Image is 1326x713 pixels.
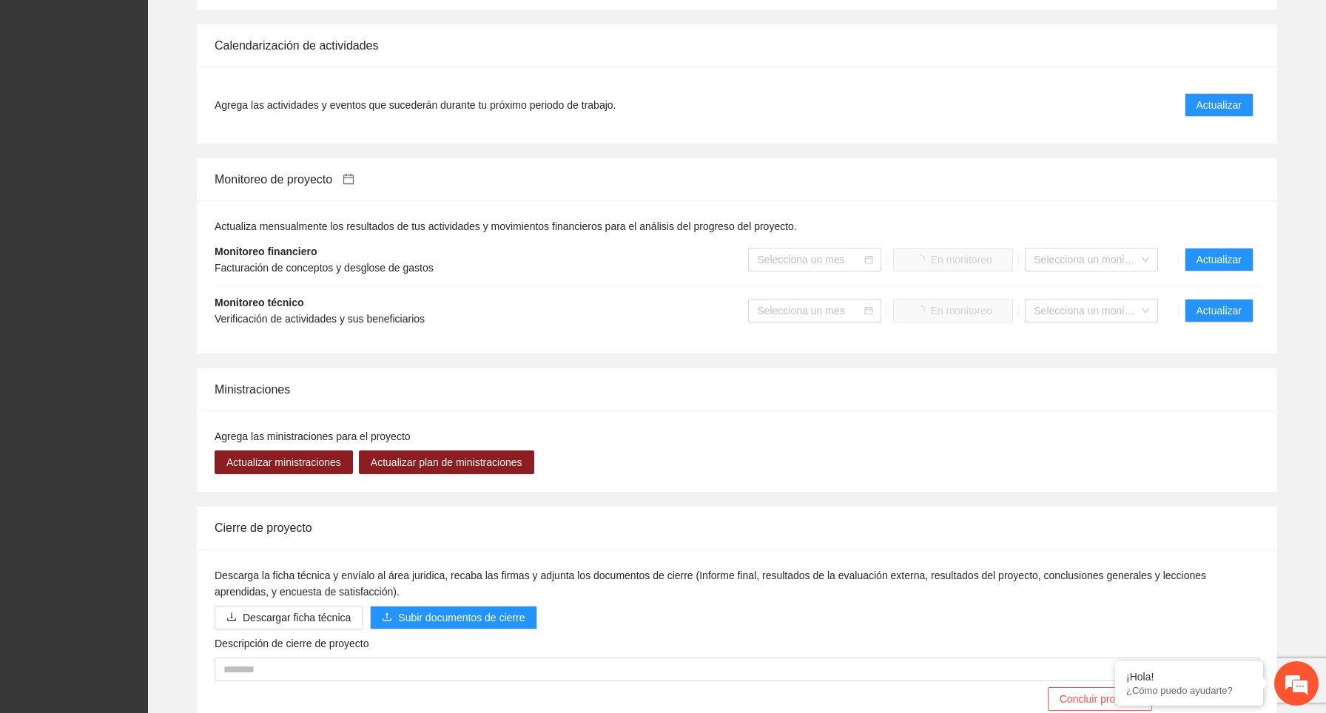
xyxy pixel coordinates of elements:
[1126,671,1252,683] div: ¡Hola!
[359,450,534,474] button: Actualizar plan de ministraciones
[370,612,536,624] span: uploadSubir documentos de cierre
[343,173,354,185] span: calendar
[371,454,522,470] span: Actualizar plan de ministraciones
[215,262,434,274] span: Facturación de conceptos y desglose de gastos
[86,197,204,347] span: Estamos en línea.
[864,306,873,315] span: calendar
[1185,299,1253,322] button: Actualizar
[1048,687,1152,711] button: Concluir proyecto
[215,220,797,232] span: Actualiza mensualmente los resultados de tus actividades y movimientos financieros para el anális...
[215,612,363,624] a: downloadDescargar ficha técnica
[1126,685,1252,696] p: ¿Cómo puedo ayudarte?
[215,430,411,442] span: Agrega las ministraciones para el proyecto
[332,173,354,186] a: calendar
[1197,251,1242,268] span: Actualizar
[77,75,249,95] div: Chatee con nosotros ahora
[215,368,1259,410] div: Ministraciones
[1197,303,1242,319] span: Actualizar
[1185,93,1253,117] button: Actualizar
[1197,97,1242,113] span: Actualizar
[398,609,525,626] span: Subir documentos de cierre
[215,570,1206,598] span: Descarga la ficha técnica y envíalo al área juridica, recaba las firmas y adjunta los documentos ...
[215,97,616,113] span: Agrega las actividades y eventos que sucederán durante tu próximo periodo de trabajo.
[1060,691,1140,707] span: Concluir proyecto
[215,635,369,652] label: Descripción de cierre de proyecto
[215,158,1259,200] div: Monitoreo de proyecto
[226,454,341,470] span: Actualizar ministraciones
[215,450,353,474] button: Actualizar ministraciones
[226,612,237,624] span: download
[382,612,392,624] span: upload
[215,246,317,257] strong: Monitoreo financiero
[1185,248,1253,271] button: Actualizar
[7,404,282,456] textarea: Escriba su mensaje y pulse “Intro”
[359,456,534,468] a: Actualizar plan de ministraciones
[215,297,304,308] strong: Monitoreo técnico
[243,7,278,43] div: Minimizar ventana de chat en vivo
[864,255,873,264] span: calendar
[370,606,536,629] button: uploadSubir documentos de cierre
[215,507,1259,549] div: Cierre de proyecto
[215,24,1259,67] div: Calendarización de actividades
[215,658,1259,681] textarea: Descripción de cierre de proyecto
[215,606,363,629] button: downloadDescargar ficha técnica
[215,313,425,325] span: Verificación de actividades y sus beneficiarios
[215,456,353,468] a: Actualizar ministraciones
[243,609,351,626] span: Descargar ficha técnica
